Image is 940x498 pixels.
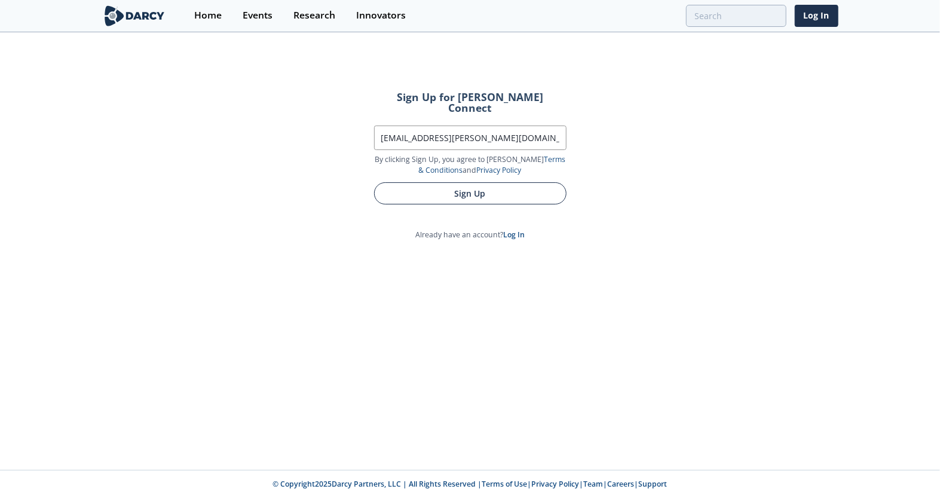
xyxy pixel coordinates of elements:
[584,479,604,489] a: Team
[477,165,522,175] a: Privacy Policy
[795,5,838,27] a: Log In
[608,479,635,489] a: Careers
[102,5,167,26] img: logo-wide.svg
[374,182,567,204] button: Sign Up
[357,230,583,240] p: Already have an account?
[374,154,567,176] p: By clicking Sign Up, you agree to [PERSON_NAME] and
[532,479,580,489] a: Privacy Policy
[686,5,786,27] input: Advanced Search
[419,154,566,175] a: Terms & Conditions
[374,126,567,150] input: Work Email
[374,92,567,113] h2: Sign Up for [PERSON_NAME] Connect
[194,11,222,20] div: Home
[28,479,913,490] p: © Copyright 2025 Darcy Partners, LLC | All Rights Reserved | | | | |
[356,11,406,20] div: Innovators
[243,11,272,20] div: Events
[503,230,525,240] a: Log In
[482,479,528,489] a: Terms of Use
[293,11,335,20] div: Research
[639,479,668,489] a: Support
